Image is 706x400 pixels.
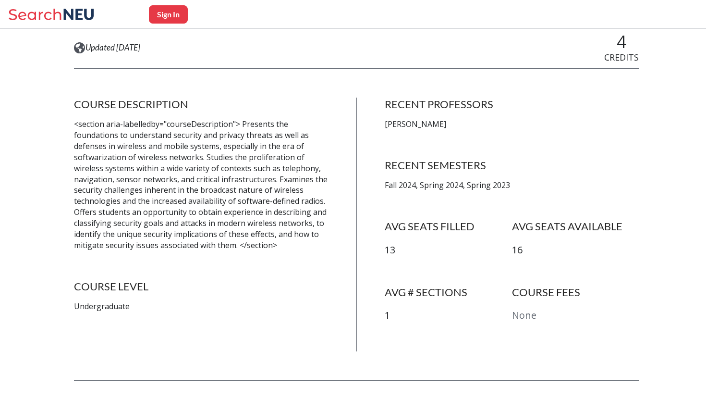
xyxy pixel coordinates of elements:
p: Fall 2024, Spring 2024, Spring 2023 [385,180,639,191]
h4: COURSE DESCRIPTION [74,98,328,111]
h4: COURSE LEVEL [74,280,328,293]
span: CREDITS [604,51,639,63]
p: 13 [385,243,512,257]
p: 16 [512,243,639,257]
h4: COURSE FEES [512,286,639,299]
h4: AVG SEATS FILLED [385,220,512,233]
p: None [512,309,639,323]
button: Sign In [149,5,188,24]
span: Updated [DATE] [85,42,140,53]
p: <section aria-labelledby="courseDescription"> Presents the foundations to understand security and... [74,119,328,250]
h4: RECENT SEMESTERS [385,159,639,172]
h4: AVG SEATS AVAILABLE [512,220,639,233]
span: 4 [617,30,627,53]
p: [PERSON_NAME] [385,119,639,130]
h4: RECENT PROFESSORS [385,98,639,111]
h4: AVG # SECTIONS [385,286,512,299]
p: Undergraduate [74,301,328,312]
p: 1 [385,309,512,323]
